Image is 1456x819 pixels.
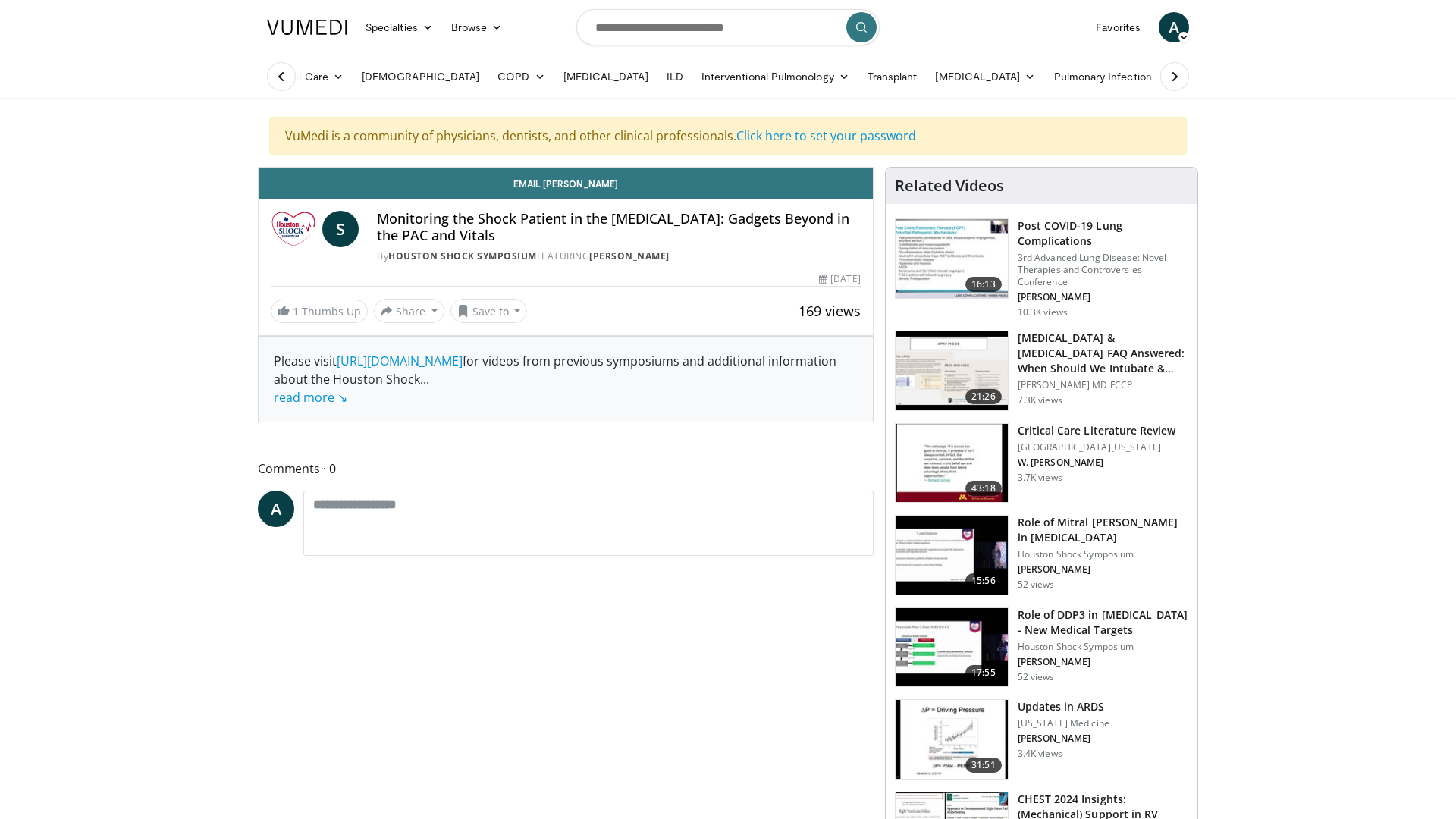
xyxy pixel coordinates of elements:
[1018,441,1176,453] p: [GEOGRAPHIC_DATA][US_STATE]
[1018,699,1109,714] h3: Updates in ARDS
[258,459,874,479] span: Comments 0
[1018,218,1188,249] h3: Post COVID-19 Lung Complications
[259,168,873,168] video-js: Video Player
[926,61,1044,92] a: [MEDICAL_DATA]
[1018,607,1188,638] h3: Role of DDP3 in [MEDICAL_DATA] - New Medical Targets
[1018,423,1176,438] h3: Critical Care Literature Review
[267,20,347,35] img: VuMedi Logo
[274,352,858,406] div: Please visit for videos from previous symposiums and additional information about the Houston Shock
[895,423,1188,504] a: 43:18 Critical Care Literature Review [GEOGRAPHIC_DATA][US_STATE] W. [PERSON_NAME] 3.7K views
[258,491,294,527] a: A
[450,299,528,323] button: Save to
[858,61,927,92] a: Transplant
[965,758,1002,773] span: 31:51
[1018,331,1188,376] h3: [MEDICAL_DATA] & [MEDICAL_DATA] FAQ Answered: When Should We Intubate & How Do We Adj…
[895,515,1188,595] a: 15:56 Role of Mitral [PERSON_NAME] in [MEDICAL_DATA] Houston Shock Symposium [PERSON_NAME] 52 views
[896,219,1008,298] img: 667297da-f7fe-4586-84bf-5aeb1aa9adcb.150x105_q85_crop-smart_upscale.jpg
[896,424,1008,503] img: 1d1ca009-d6ac-44bf-b092-5eca21ea4ff6.150x105_q85_crop-smart_upscale.jpg
[377,211,860,243] h4: Monitoring the Shock Patient in the [MEDICAL_DATA]: Gadgets Beyond in the PAC and Vitals
[274,371,429,406] span: ...
[896,331,1008,410] img: 0f7493d4-2bdb-4f17-83da-bd9accc2ebef.150x105_q85_crop-smart_upscale.jpg
[1018,641,1188,653] p: Houston Shock Symposium
[1087,12,1150,42] a: Favorites
[271,300,368,323] a: 1 Thumbs Up
[895,607,1188,688] a: 17:55 Role of DDP3 in [MEDICAL_DATA] - New Medical Targets Houston Shock Symposium [PERSON_NAME] ...
[388,249,537,262] a: Houston Shock Symposium
[1018,733,1109,745] p: [PERSON_NAME]
[274,389,347,406] a: read more ↘
[1018,252,1188,288] p: 3rd Advanced Lung Disease: Novel Therapies and Controversies Conference
[819,272,860,286] div: [DATE]
[1018,306,1068,318] p: 10.3K views
[965,389,1002,404] span: 21:26
[271,211,316,247] img: Houston Shock Symposium
[1018,515,1188,545] h3: Role of Mitral [PERSON_NAME] in [MEDICAL_DATA]
[377,249,860,263] div: By FEATURING
[895,177,1004,195] h4: Related Videos
[799,302,861,320] span: 169 views
[657,61,692,92] a: ILD
[1018,394,1062,406] p: 7.3K views
[269,117,1187,155] div: VuMedi is a community of physicians, dentists, and other clinical professionals.
[589,249,670,262] a: [PERSON_NAME]
[554,61,657,92] a: [MEDICAL_DATA]
[1018,748,1062,760] p: 3.4K views
[374,299,444,323] button: Share
[692,61,858,92] a: Interventional Pulmonology
[322,211,359,247] a: S
[965,481,1002,496] span: 43:18
[965,665,1002,680] span: 17:55
[965,277,1002,292] span: 16:13
[736,127,916,144] a: Click here to set your password
[895,331,1188,411] a: 21:26 [MEDICAL_DATA] & [MEDICAL_DATA] FAQ Answered: When Should We Intubate & How Do We Adj… [PER...
[1018,671,1055,683] p: 52 views
[259,168,873,199] a: Email [PERSON_NAME]
[896,516,1008,595] img: 57e22e54-19b1-4882-88b8-6d21d5b7a5fe.150x105_q85_crop-smart_upscale.jpg
[1018,717,1109,730] p: [US_STATE] Medicine
[1018,291,1188,303] p: [PERSON_NAME]
[1159,12,1189,42] a: A
[1018,379,1188,391] p: [PERSON_NAME] MD FCCP
[896,608,1008,687] img: ca26b17d-6429-44b4-8be9-c6a7e4991fff.150x105_q85_crop-smart_upscale.jpg
[1018,472,1062,484] p: 3.7K views
[356,12,442,42] a: Specialties
[965,573,1002,588] span: 15:56
[1018,563,1188,576] p: [PERSON_NAME]
[1018,579,1055,591] p: 52 views
[895,699,1188,780] a: 31:51 Updates in ARDS [US_STATE] Medicine [PERSON_NAME] 3.4K views
[1045,61,1176,92] a: Pulmonary Infection
[1018,457,1176,469] p: W. [PERSON_NAME]
[1018,656,1188,668] p: [PERSON_NAME]
[896,700,1008,779] img: e7e5027b-b959-482c-aca0-e73936d14229.150x105_q85_crop-smart_upscale.jpg
[576,9,880,45] input: Search topics, interventions
[488,61,554,92] a: COPD
[293,304,299,318] span: 1
[353,61,488,92] a: [DEMOGRAPHIC_DATA]
[895,218,1188,318] a: 16:13 Post COVID-19 Lung Complications 3rd Advanced Lung Disease: Novel Therapies and Controversi...
[337,353,463,369] a: [URL][DOMAIN_NAME]
[442,12,512,42] a: Browse
[1018,548,1188,560] p: Houston Shock Symposium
